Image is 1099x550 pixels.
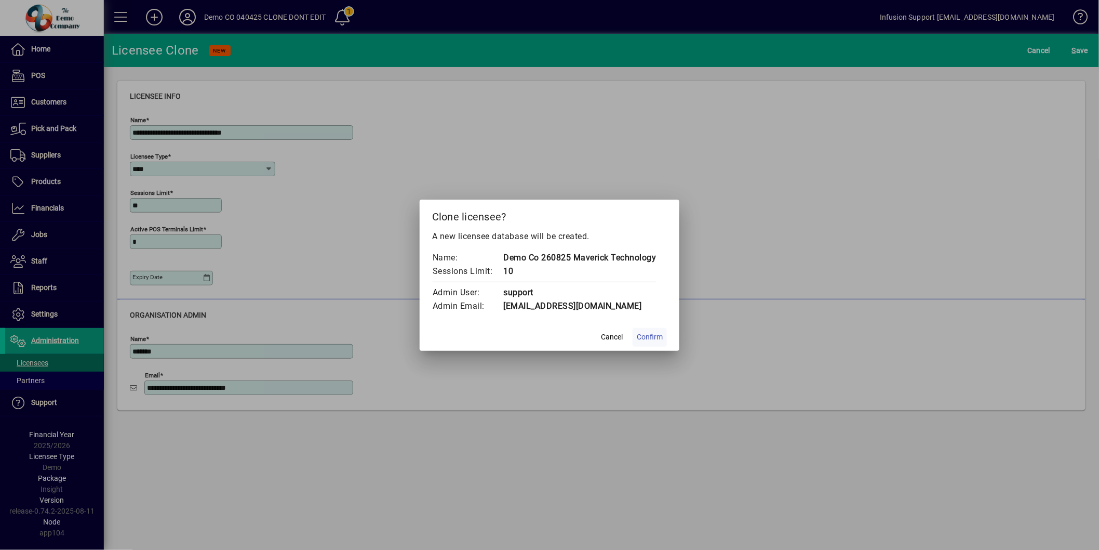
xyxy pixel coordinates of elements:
td: support [503,286,667,299]
td: Sessions Limit: [432,265,503,278]
span: Confirm [637,332,663,343]
button: Cancel [595,328,628,347]
p: A new licensee database will be created. [432,230,667,243]
td: Name: [432,251,503,265]
td: Admin Email: [432,299,503,313]
span: Cancel [601,332,623,343]
h2: Clone licensee? [420,200,679,230]
span: 10 [504,266,514,276]
button: Confirm [633,328,667,347]
td: [EMAIL_ADDRESS][DOMAIN_NAME] [503,299,667,313]
td: Admin User: [432,286,503,299]
td: Demo Co 260825 Maverick Technology [503,251,667,265]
